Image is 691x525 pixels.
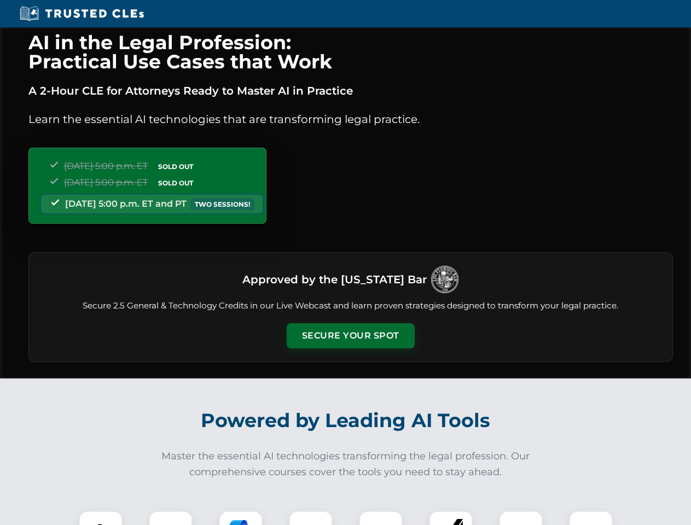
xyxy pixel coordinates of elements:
span: [DATE] 5:00 p.m. ET [64,161,148,171]
p: A 2-Hour CLE for Attorneys Ready to Master AI in Practice [28,82,673,100]
span: [DATE] 5:00 p.m. ET [64,177,148,188]
span: SOLD OUT [154,177,197,189]
img: Trusted CLEs [16,5,147,22]
button: Secure Your Spot [287,323,415,348]
h3: Approved by the [US_STATE] Bar [242,270,427,289]
p: Learn the essential AI technologies that are transforming legal practice. [28,110,673,128]
h2: Powered by Leading AI Tools [43,401,649,440]
p: Master the essential AI technologies transforming the legal profession. Our comprehensive courses... [154,448,537,480]
span: SOLD OUT [154,161,197,172]
img: Logo [431,266,458,293]
p: Secure 2.5 General & Technology Credits in our Live Webcast and learn proven strategies designed ... [42,300,659,312]
h1: AI in the Legal Profession: Practical Use Cases that Work [28,33,673,71]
